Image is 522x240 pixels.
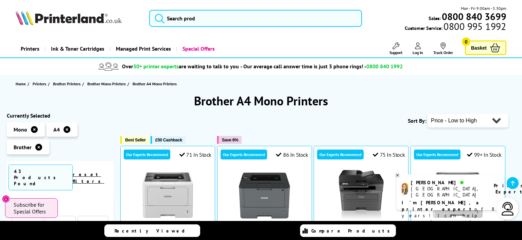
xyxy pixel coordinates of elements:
[16,10,141,27] a: Printerland Logo
[45,40,109,57] a: Ink & Toner Cartridges
[12,206,108,212] span: Brand
[73,171,104,184] a: reset filters
[300,224,396,237] a: Compare Products
[33,80,46,87] span: Printers
[133,81,177,86] span: Brother A4 Mono Printers
[442,10,506,23] b: 0800 840 3699
[441,13,506,20] a: 0800 840 3699
[413,42,423,55] a: Log In
[442,23,506,30] span: 0800 995 1992
[471,43,487,52] span: Basket
[149,10,362,27] input: Search prod
[414,150,460,159] div: Our Experts Recommend
[16,80,28,87] a: Home
[317,150,364,159] div: Our Experts Recommend
[366,63,403,70] span: 0800 840 1992
[8,165,73,190] span: 43 Products Found
[14,201,51,215] span: Subscribe for Special Offers
[87,80,127,87] a: Brother Mono Printers
[7,93,515,109] h1: Brother A4 Mono Printers
[240,63,403,70] span: - Our average call answer time is just 3 phone rings! -
[2,195,10,203] button: Close
[142,170,193,221] img: Brother HL-L5210DN
[462,37,470,46] span: 0
[53,80,81,87] span: Brother Printers
[115,228,192,234] span: Recently Viewed
[222,137,238,142] span: Save 6%
[155,137,182,142] span: £50 Cashback
[408,117,426,124] span: Sort By:
[109,40,176,57] a: Managed Print Services
[125,137,146,142] span: Best Seller
[411,179,485,186] div: [PERSON_NAME]
[311,228,394,234] span: Compare Products
[467,151,502,158] div: 99+ In Stock
[122,63,239,70] span: Over are waiting to talk to you
[16,10,122,25] img: Printerland Logo
[133,63,179,70] span: 30+ printer experts
[501,202,515,216] img: user-headset-light.svg
[16,40,45,57] a: Printers
[120,136,149,144] button: Best Seller
[389,50,402,55] span: Support
[104,224,200,237] a: Recently Viewed
[53,126,60,133] span: A4
[239,170,290,221] img: Brother HL-L5000D
[411,186,485,198] div: [GEOGRAPHIC_DATA], [GEOGRAPHIC_DATA]
[179,151,211,158] div: 71 In Stock
[389,42,402,55] a: Support
[50,220,70,228] a: Kyocera
[402,200,481,212] b: I'm [PERSON_NAME], a printer expert
[17,220,37,228] a: Xerox
[83,220,103,228] a: Epson
[433,42,453,55] a: Track Order
[33,80,48,87] a: Printers
[405,23,506,31] span: Customer Service:
[336,170,387,221] img: Brother MFC-L2800DW
[151,136,186,144] button: £50 Cashback
[176,40,220,57] a: Special Offers
[14,126,27,133] span: Mono
[429,15,441,21] span: Sales:
[217,136,242,144] button: Save 6%
[373,151,405,158] div: 75 In Stock
[53,80,82,87] a: Brother Printers
[402,200,499,232] p: of 8 years! I can help you choose the right product
[7,112,114,119] div: Currently Selected
[87,80,126,87] span: Brother Mono Printers
[239,216,290,222] a: Brother HL-L5000D
[402,183,408,195] img: amy-livechat.png
[124,150,170,159] div: Our Experts Recommend
[276,151,308,158] div: 86 In Stock
[51,40,104,57] span: Ink & Toner Cartridges
[336,216,387,222] a: Brother MFC-L2800DW
[465,40,506,55] a: Basket 0
[461,5,506,12] span: Mon - Fri 9:00am - 5:30pm
[221,150,267,159] div: Our Experts Recommend
[413,50,423,55] span: Log In
[142,216,193,222] a: Brother HL-L5210DN
[432,170,483,221] img: Brother HL-L5210DW
[14,144,32,151] span: Brother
